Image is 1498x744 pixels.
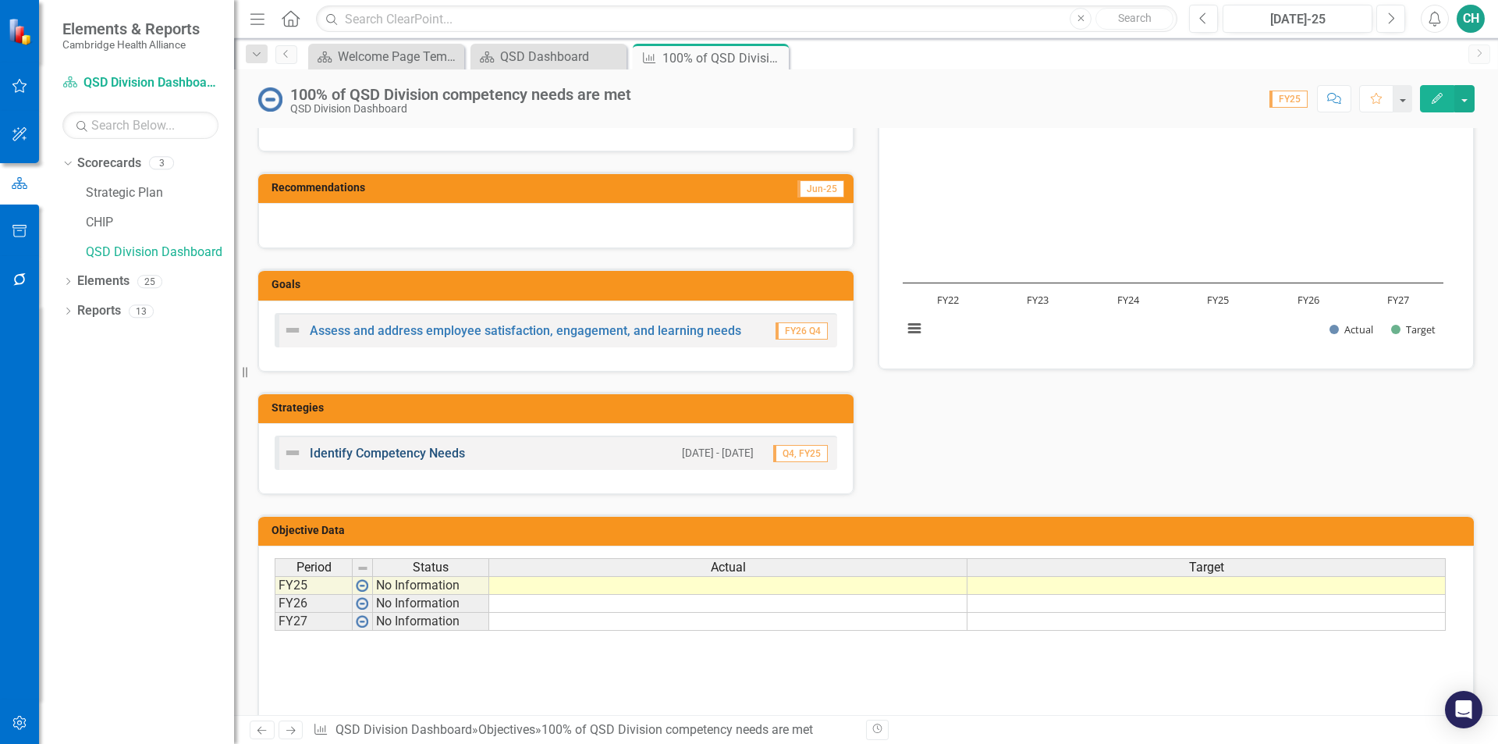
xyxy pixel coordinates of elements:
[903,318,925,340] button: View chart menu, Chart
[149,157,174,170] div: 3
[312,47,460,66] a: Welcome Page Template
[662,48,785,68] div: 100% of QSD Division competency needs are met
[1391,322,1436,336] button: Show Target
[682,446,754,461] small: [DATE] - [DATE]
[62,74,218,92] a: QSD Division Dashboard
[776,322,828,340] span: FY26 Q4
[62,112,218,139] input: Search Below...
[356,579,368,592] img: wPkqUstsMhMTgAAAABJRU5ErkJggg==
[62,38,200,51] small: Cambridge Health Alliance
[272,525,1466,536] h3: Objective Data
[290,86,631,103] div: 100% of QSD Division competency needs are met
[296,561,332,575] span: Period
[541,722,813,737] div: 100% of QSD Division competency needs are met
[1207,293,1229,307] text: FY25
[1189,561,1224,575] span: Target
[77,302,121,320] a: Reports
[1297,293,1319,307] text: FY26
[129,304,154,318] div: 13
[1269,91,1308,108] span: FY25
[895,119,1457,353] div: Chart. Highcharts interactive chart.
[356,615,368,628] img: wPkqUstsMhMTgAAAABJRU5ErkJggg==
[275,576,353,595] td: FY25
[283,443,302,462] img: Not Defined
[1228,10,1367,29] div: [DATE]-25
[338,47,460,66] div: Welcome Page Template
[335,722,472,737] a: QSD Division Dashboard
[272,279,846,290] h3: Goals
[137,275,162,288] div: 25
[413,561,449,575] span: Status
[1387,293,1409,307] text: FY27
[373,595,489,613] td: No Information
[1118,12,1152,24] span: Search
[1329,322,1373,336] button: Show Actual
[310,446,465,461] a: Identify Competency Needs
[1117,293,1140,307] text: FY24
[275,613,353,631] td: FY27
[937,293,959,307] text: FY22
[310,323,741,338] a: Assess and address employee satisfaction, engagement, and learning needs
[773,445,828,462] span: Q4, FY25
[77,155,141,173] a: Scorecards
[272,402,846,414] h3: Strategies
[86,244,234,262] a: QSD Division Dashboard
[373,613,489,631] td: No Information
[316,5,1177,33] input: Search ClearPoint...
[290,103,631,115] div: QSD Division Dashboard
[77,272,130,290] a: Elements
[313,721,854,739] div: » »
[357,562,369,575] img: 8DAGhfEEPCf229AAAAAElFTkSuQmCC
[797,180,844,198] span: Jun-25
[1223,5,1372,33] button: [DATE]-25
[500,47,623,66] div: QSD Dashboard
[272,182,650,194] h3: Recommendations
[8,17,35,44] img: ClearPoint Strategy
[373,576,489,595] td: No Information
[1457,5,1485,33] button: CH
[474,47,623,66] a: QSD Dashboard
[275,595,353,613] td: FY26
[257,87,282,112] img: No Information
[1445,691,1482,728] div: Open Intercom Messenger
[86,184,234,202] a: Strategic Plan
[283,321,302,340] img: Not Defined
[1027,293,1049,307] text: FY23
[1095,8,1173,30] button: Search
[895,119,1451,353] svg: Interactive chart
[86,214,234,232] a: CHIP
[356,597,368,610] img: wPkqUstsMhMTgAAAABJRU5ErkJggg==
[711,561,746,575] span: Actual
[478,722,535,737] a: Objectives
[62,20,200,38] span: Elements & Reports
